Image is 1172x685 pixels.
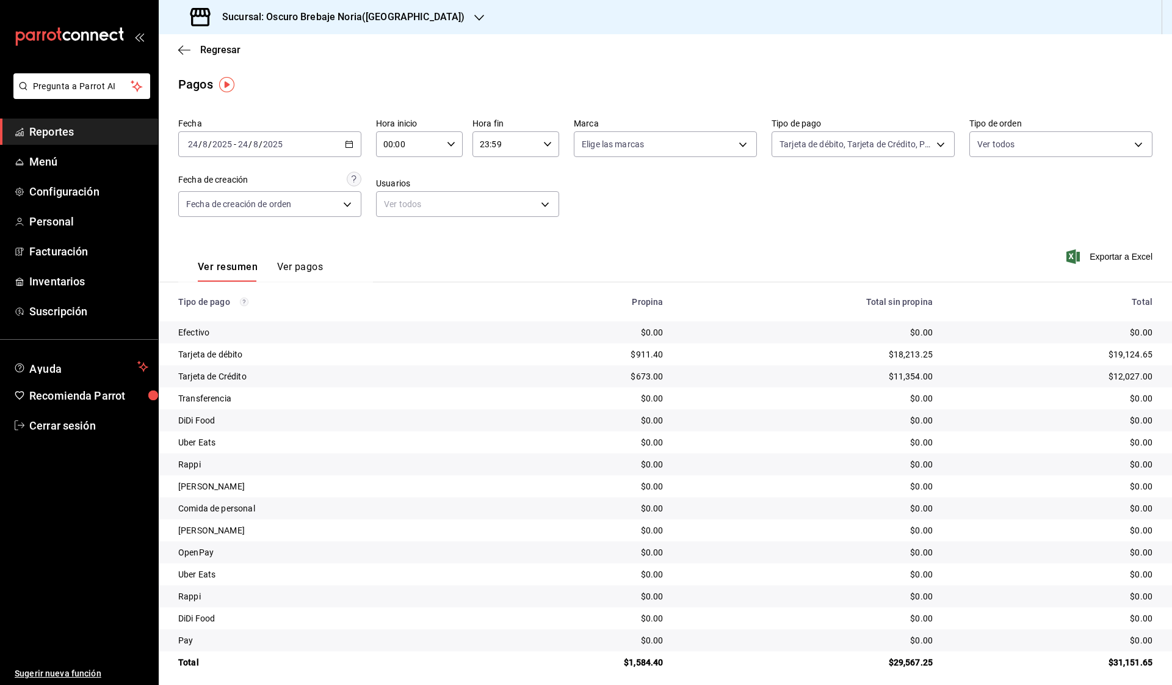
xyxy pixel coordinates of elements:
div: Efectivo [178,326,480,339]
div: $0.00 [682,502,933,515]
div: $0.00 [499,392,664,405]
label: Hora inicio [376,119,463,128]
div: $0.00 [952,634,1152,647]
span: Personal [29,213,148,230]
input: ---- [262,139,283,149]
span: Sugerir nueva función [15,667,148,680]
div: $0.00 [682,612,933,625]
div: Ver todos [376,191,559,217]
div: $0.00 [952,546,1152,559]
span: / [248,139,252,149]
span: Elige las marcas [582,138,644,150]
img: Tooltip marker [219,77,234,92]
span: Ayuda [29,359,132,374]
div: DiDi Food [178,414,480,427]
div: $0.00 [499,436,664,449]
div: $19,124.65 [952,348,1152,361]
span: Tarjeta de débito, Tarjeta de Crédito, Pay [780,138,932,150]
div: Total [178,656,480,669]
div: $0.00 [499,634,664,647]
span: Regresar [200,44,241,56]
div: Comida de personal [178,502,480,515]
span: Menú [29,153,148,170]
span: Fecha de creación de orden [186,198,291,210]
div: $0.00 [952,612,1152,625]
button: Ver resumen [198,261,258,282]
div: Propina [499,297,664,307]
span: Cerrar sesión [29,417,148,434]
div: $0.00 [952,458,1152,471]
div: Rappi [178,590,480,603]
div: $0.00 [499,326,664,339]
input: -- [187,139,198,149]
span: Configuración [29,183,148,200]
div: Tarjeta de Crédito [178,370,480,383]
div: $911.40 [499,348,664,361]
span: Ver todos [977,138,1015,150]
div: $12,027.00 [952,370,1152,383]
div: DiDi Food [178,612,480,625]
div: Rappi [178,458,480,471]
div: OpenPay [178,546,480,559]
div: $0.00 [499,612,664,625]
div: $0.00 [682,480,933,493]
div: Total sin propina [682,297,933,307]
div: $0.00 [499,546,664,559]
input: -- [237,139,248,149]
label: Fecha [178,119,361,128]
div: $0.00 [682,392,933,405]
a: Pregunta a Parrot AI [9,89,150,101]
div: $0.00 [952,524,1152,537]
div: navigation tabs [198,261,323,282]
div: $0.00 [682,524,933,537]
div: $0.00 [499,568,664,581]
div: $0.00 [952,392,1152,405]
button: Pregunta a Parrot AI [13,73,150,99]
div: Total [952,297,1152,307]
label: Hora fin [472,119,559,128]
label: Marca [574,119,757,128]
span: Recomienda Parrot [29,387,148,404]
span: / [259,139,262,149]
label: Tipo de orden [969,119,1152,128]
div: Pagos [178,75,213,93]
div: Fecha de creación [178,174,248,186]
div: $0.00 [499,502,664,515]
button: Exportar a Excel [1069,249,1152,264]
div: $0.00 [952,590,1152,603]
label: Tipo de pago [772,119,955,128]
div: [PERSON_NAME] [178,524,480,537]
button: Regresar [178,44,241,56]
div: $0.00 [682,414,933,427]
svg: Los pagos realizados con Pay y otras terminales son montos brutos. [240,298,248,306]
div: Uber Eats [178,568,480,581]
div: $1,584.40 [499,656,664,669]
div: $0.00 [952,502,1152,515]
div: $0.00 [499,458,664,471]
div: $18,213.25 [682,348,933,361]
div: Transferencia [178,392,480,405]
div: $0.00 [682,568,933,581]
div: Pay [178,634,480,647]
div: Tarjeta de débito [178,348,480,361]
div: $31,151.65 [952,656,1152,669]
div: $0.00 [952,436,1152,449]
div: $0.00 [499,524,664,537]
div: $673.00 [499,370,664,383]
span: Inventarios [29,273,148,290]
div: $0.00 [682,436,933,449]
div: $0.00 [682,590,933,603]
div: $0.00 [682,326,933,339]
span: - [234,139,236,149]
input: -- [253,139,259,149]
h3: Sucursal: Oscuro Brebaje Noria([GEOGRAPHIC_DATA]) [212,10,465,24]
div: $29,567.25 [682,656,933,669]
div: $0.00 [499,590,664,603]
span: / [198,139,202,149]
div: Uber Eats [178,436,480,449]
input: ---- [212,139,233,149]
div: $0.00 [682,458,933,471]
input: -- [202,139,208,149]
label: Usuarios [376,179,559,188]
